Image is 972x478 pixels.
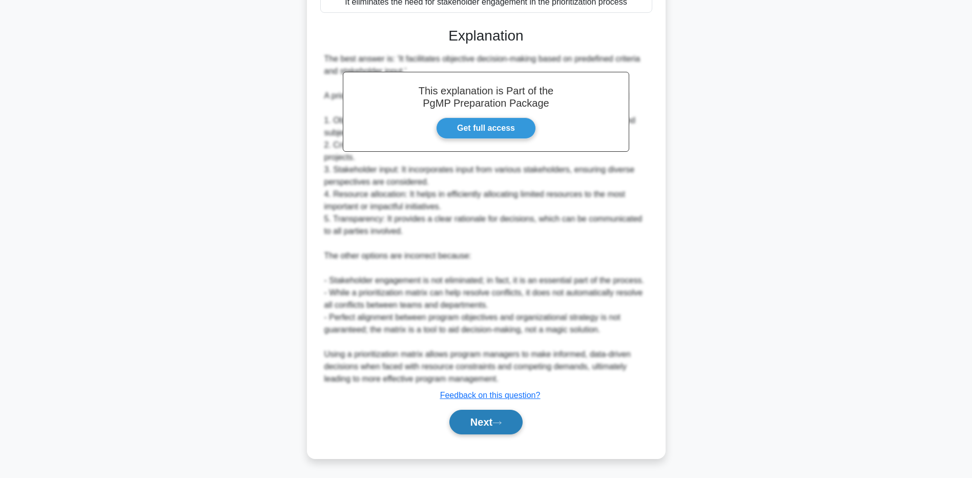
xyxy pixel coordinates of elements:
h3: Explanation [326,27,646,45]
button: Next [449,410,523,434]
a: Feedback on this question? [440,391,541,400]
div: The best answer is: 'It facilitates objective decision-making based on predefined criteria and st... [324,53,648,385]
a: Get full access [436,117,536,139]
